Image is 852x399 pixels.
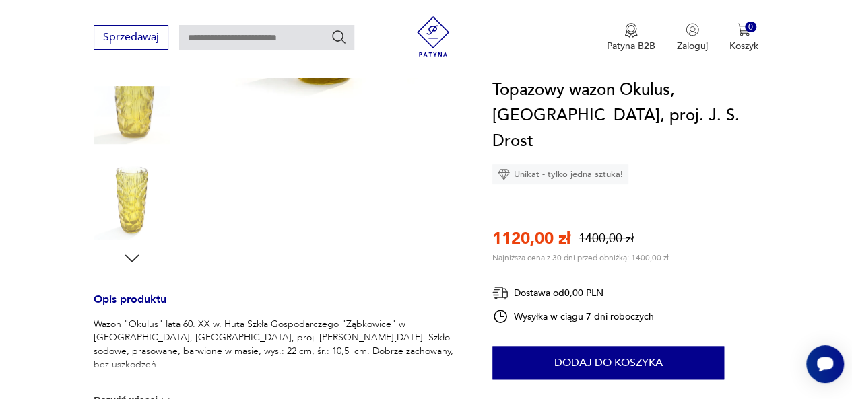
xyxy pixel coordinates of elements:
img: Patyna - sklep z meblami i dekoracjami vintage [413,16,453,57]
p: Wazon "Okulus" lata 60. XX w. Huta Szkła Gospodarczego "Ząbkowice" w [GEOGRAPHIC_DATA], [GEOGRAPH... [94,318,460,371]
img: Zdjęcie produktu Topazowy wazon Okulus, Ząbkowice, proj. J. S. Drost [94,163,170,240]
button: Zaloguj [677,23,708,52]
p: Patyna B2B [607,40,655,52]
iframe: Smartsupp widget button [806,345,844,383]
img: Zdjęcie produktu Topazowy wazon Okulus, Ząbkowice, proj. J. S. Drost [94,77,170,153]
img: Ikona diamentu [498,168,510,180]
div: Dostawa od 0,00 PLN [492,285,654,301]
a: Sprzedawaj [94,34,168,43]
img: Ikona dostawy [492,285,509,301]
button: Dodaj do koszyka [492,346,724,379]
img: Ikonka użytkownika [686,23,699,36]
button: Patyna B2B [607,23,655,52]
div: Wysyłka w ciągu 7 dni roboczych [492,308,654,324]
img: Ikona koszyka [737,23,750,36]
p: 1400,00 zł [579,230,634,247]
p: Zaloguj [677,40,708,52]
h3: Opis produktu [94,295,460,318]
a: Ikona medaluPatyna B2B [607,23,655,52]
div: 0 [745,22,756,33]
button: Szukaj [331,29,347,45]
button: Sprzedawaj [94,25,168,50]
p: Najniższa cena z 30 dni przed obniżką: 1400,00 zł [492,252,669,263]
img: Ikona medalu [624,23,638,38]
h1: Topazowy wazon Okulus, [GEOGRAPHIC_DATA], proj. J. S. Drost [492,77,758,154]
button: 0Koszyk [729,23,758,52]
p: Koszyk [729,40,758,52]
p: 1120,00 zł [492,227,570,250]
div: Unikat - tylko jedna sztuka! [492,164,628,184]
